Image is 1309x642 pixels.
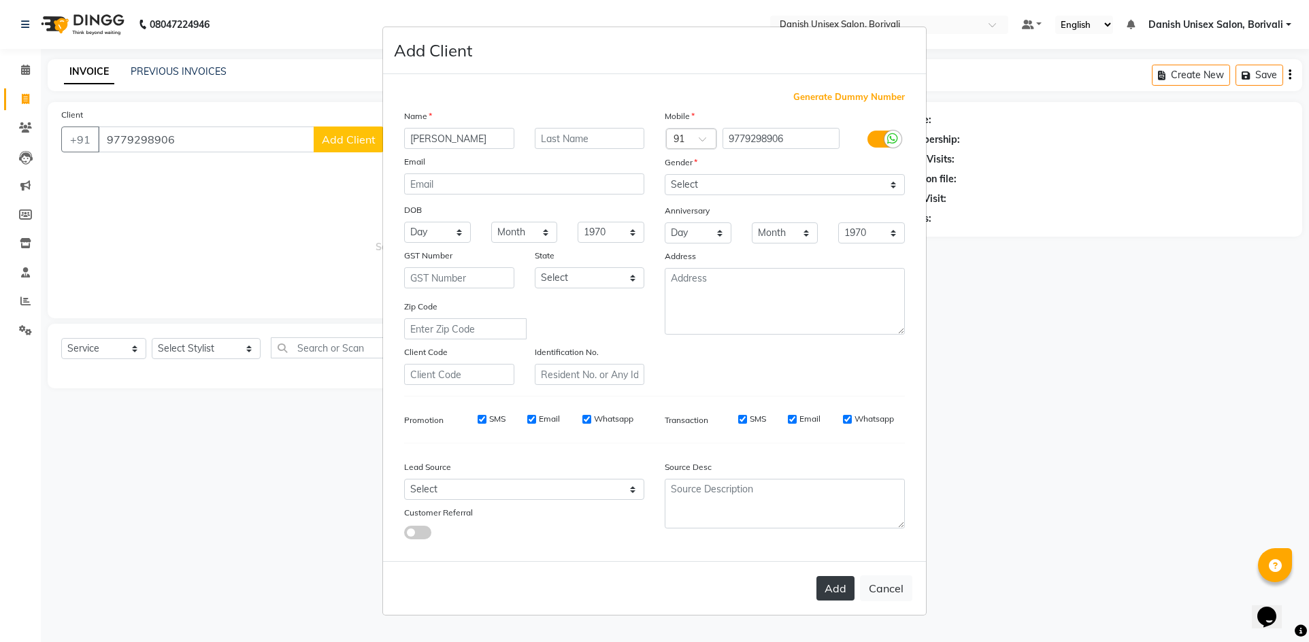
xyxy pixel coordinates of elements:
[799,413,821,425] label: Email
[404,250,452,262] label: GST Number
[665,414,708,426] label: Transaction
[665,205,710,217] label: Anniversary
[535,250,554,262] label: State
[404,507,473,519] label: Customer Referral
[404,128,514,149] input: First Name
[404,364,514,385] input: Client Code
[1252,588,1295,628] iframe: chat widget
[404,414,444,426] label: Promotion
[404,346,448,358] label: Client Code
[404,156,425,168] label: Email
[535,346,599,358] label: Identification No.
[793,90,905,104] span: Generate Dummy Number
[404,173,644,195] input: Email
[665,461,712,473] label: Source Desc
[855,413,894,425] label: Whatsapp
[665,110,695,122] label: Mobile
[816,576,855,601] button: Add
[404,461,451,473] label: Lead Source
[404,267,514,288] input: GST Number
[404,318,527,339] input: Enter Zip Code
[665,250,696,263] label: Address
[535,128,645,149] input: Last Name
[404,204,422,216] label: DOB
[750,413,766,425] label: SMS
[860,575,912,601] button: Cancel
[489,413,506,425] label: SMS
[539,413,560,425] label: Email
[404,110,432,122] label: Name
[535,364,645,385] input: Resident No. or Any Id
[665,156,697,169] label: Gender
[594,413,633,425] label: Whatsapp
[404,301,437,313] label: Zip Code
[394,38,472,63] h4: Add Client
[723,128,840,149] input: Mobile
